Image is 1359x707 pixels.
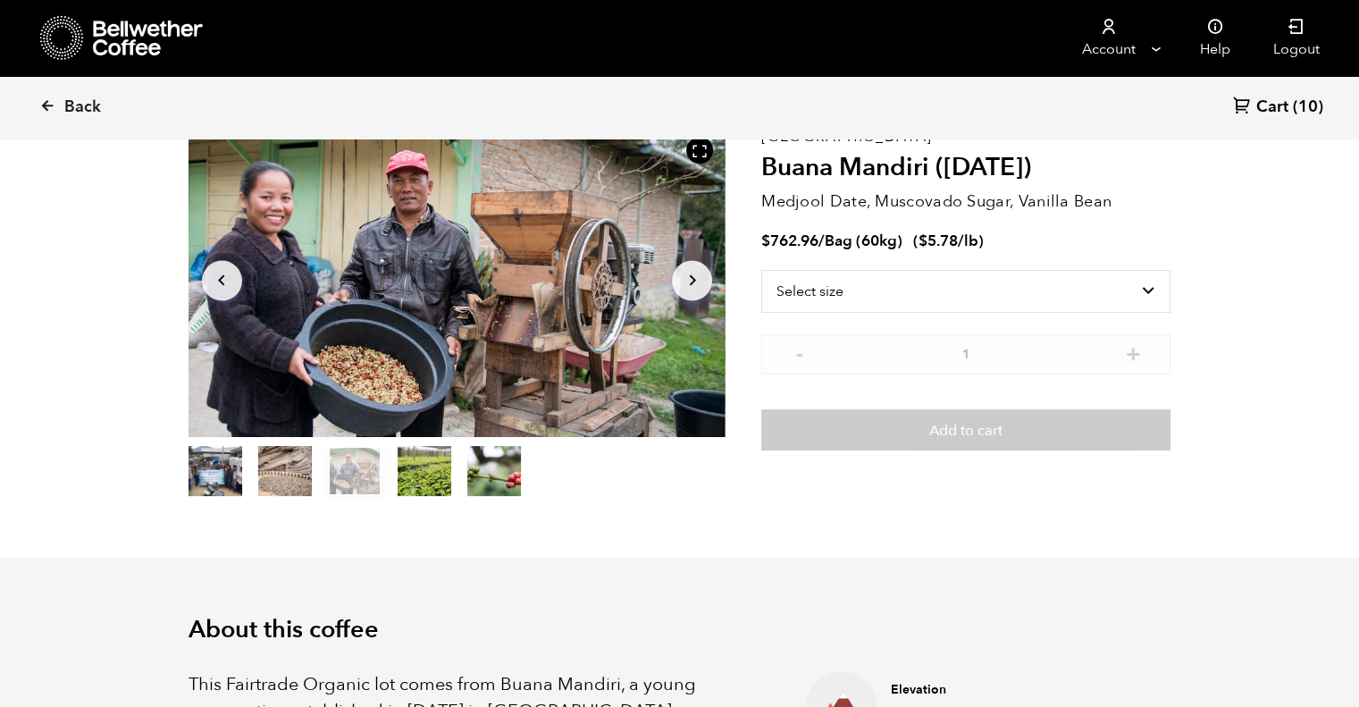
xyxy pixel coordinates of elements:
span: Bag (60kg) [825,231,902,251]
h4: Elevation [891,681,1061,699]
button: Add to cart [761,409,1170,450]
span: $ [919,231,927,251]
span: Back [64,97,101,118]
button: + [1121,343,1144,361]
span: ( ) [913,231,984,251]
bdi: 5.78 [919,231,958,251]
span: (10) [1293,97,1323,118]
h2: About this coffee [189,616,1171,644]
span: $ [761,231,770,251]
p: Medjool Date, Muscovado Sugar, Vanilla Bean [761,189,1170,214]
bdi: 762.96 [761,231,818,251]
a: Cart (10) [1233,96,1323,120]
span: /lb [958,231,978,251]
span: / [818,231,825,251]
span: Cart [1256,97,1288,118]
button: - [788,343,810,361]
h2: Buana Mandiri ([DATE]) [761,153,1170,183]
